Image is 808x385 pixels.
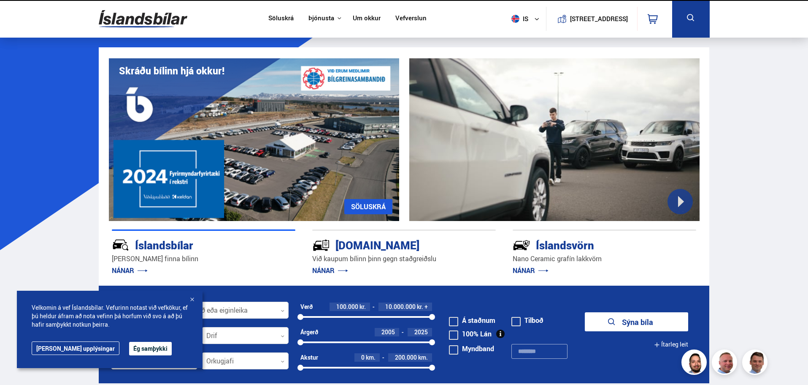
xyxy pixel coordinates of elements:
div: Árgerð [300,329,318,336]
a: SÖLUSKRÁ [344,199,392,214]
img: -Svtn6bYgwAsiwNX.svg [513,236,530,254]
div: [DOMAIN_NAME] [312,237,466,252]
a: NÁNAR [513,266,549,275]
label: Á staðnum [449,317,495,324]
span: 100.000 [336,303,358,311]
img: nhp88E3Fdnt1Opn2.png [683,351,708,376]
p: Nano Ceramic grafín lakkvörn [513,254,696,264]
a: Vefverslun [395,14,427,23]
span: km. [418,354,428,361]
a: Söluskrá [268,14,294,23]
button: is [508,6,546,31]
div: Íslandsbílar [112,237,265,252]
button: Þjónusta [308,14,334,22]
span: is [508,15,529,23]
span: kr. [359,303,366,310]
img: svg+xml;base64,PHN2ZyB4bWxucz0iaHR0cDovL3d3dy53My5vcmcvMjAwMC9zdmciIHdpZHRoPSI1MTIiIGhlaWdodD0iNT... [511,15,519,23]
button: Ítarleg leit [654,335,688,354]
a: [PERSON_NAME] upplýsingar [32,341,119,355]
span: 10.000.000 [385,303,416,311]
label: 100% Lán [449,330,492,337]
img: tr5P-W3DuiFaO7aO.svg [312,236,330,254]
a: Um okkur [353,14,381,23]
span: Velkomin á vef Íslandsbílar. Vefurinn notast við vefkökur, ef þú heldur áfram að nota vefinn þá h... [32,303,188,329]
span: 2025 [414,328,428,336]
span: 0 [361,353,365,361]
label: Myndband [449,345,494,352]
a: NÁNAR [112,266,148,275]
a: [STREET_ADDRESS] [551,7,632,31]
div: Akstur [300,354,318,361]
span: kr. [417,303,423,310]
a: NÁNAR [312,266,348,275]
div: Íslandsvörn [513,237,666,252]
span: 2005 [381,328,395,336]
button: Ég samþykki [129,342,172,355]
p: Við kaupum bílinn þinn gegn staðgreiðslu [312,254,496,264]
span: km. [366,354,376,361]
button: Sýna bíla [585,312,688,331]
h1: Skráðu bílinn hjá okkur! [119,65,224,76]
img: JRvxyua_JYH6wB4c.svg [112,236,130,254]
img: FbJEzSuNWCJXmdc-.webp [743,351,769,376]
div: Verð [300,303,313,310]
span: + [424,303,428,310]
span: 200.000 [395,353,417,361]
label: Tilboð [511,317,543,324]
img: eKx6w-_Home_640_.png [109,58,399,221]
img: siFngHWaQ9KaOqBr.png [713,351,738,376]
img: G0Ugv5HjCgRt.svg [99,5,187,33]
p: [PERSON_NAME] finna bílinn [112,254,295,264]
button: [STREET_ADDRESS] [573,15,625,22]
